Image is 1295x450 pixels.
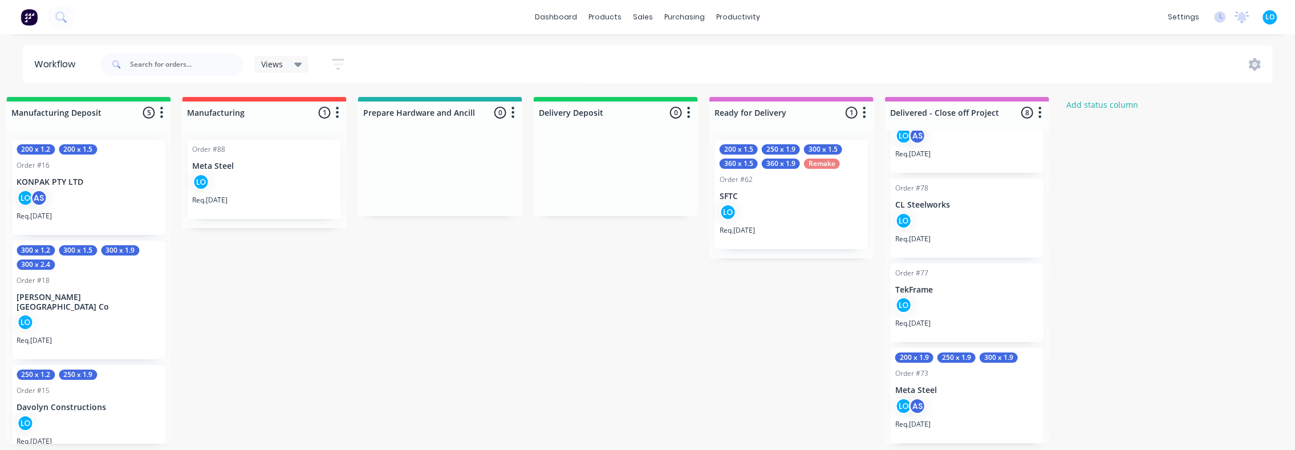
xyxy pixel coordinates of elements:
div: 300 x 1.2 [17,245,55,256]
div: Order #77TekFrameLOReq.[DATE] [890,263,1043,343]
div: LO [17,189,34,206]
div: 200 x 1.9 [895,352,933,363]
div: LO [192,173,209,190]
div: 300 x 1.5 [59,245,97,256]
div: LO [895,127,912,144]
div: Order #16 [17,160,50,171]
p: [PERSON_NAME][GEOGRAPHIC_DATA] Co [17,293,160,312]
div: 200 x 1.9250 x 1.9300 x 1.9Order #73Meta SteelLOASReq.[DATE] [890,348,1043,443]
div: 250 x 1.9 [937,352,975,363]
div: Order #18 [17,275,50,286]
a: dashboard [529,9,583,26]
div: 200 x 1.5250 x 1.9300 x 1.5360 x 1.5360 x 1.9RemakeOrder #62SFTCLOReq.[DATE] [715,140,867,249]
div: AS [908,127,925,144]
p: Req. [DATE] [895,419,930,429]
div: Order #88Meta SteelLOReq.[DATE] [188,140,340,219]
p: Req. [DATE] [719,225,754,236]
div: purchasing [659,9,711,26]
div: 200 x 1.5 [719,144,757,155]
div: 300 x 1.9 [101,245,139,256]
div: 250 x 1.9 [761,144,799,155]
p: Req. [DATE] [895,318,930,329]
p: Req. [DATE] [17,211,52,221]
div: Order #73 [895,368,928,379]
p: Req. [DATE] [895,149,930,159]
p: Req. [DATE] [17,436,52,447]
p: SFTC [719,192,863,201]
input: Search for orders... [130,53,243,76]
div: 300 x 1.2300 x 1.5300 x 1.9300 x 2.4Order #18[PERSON_NAME][GEOGRAPHIC_DATA] CoLOReq.[DATE] [12,241,165,360]
div: 300 x 1.9 [979,352,1017,363]
div: Workflow [34,58,81,71]
p: Davolyn Constructions [17,403,160,412]
p: Meta Steel [192,161,336,171]
div: LO [895,212,912,229]
span: LO [1265,12,1274,22]
div: 250 x 1.2 [17,370,55,380]
p: Req. [DATE] [192,195,228,205]
div: Remake [803,159,839,169]
div: Order #62 [719,175,752,185]
div: Order #78 [895,183,928,193]
div: Order #77 [895,268,928,278]
div: 300 x 2.4 [17,260,55,270]
div: Order #88 [192,144,225,155]
button: Add status column [1060,97,1144,112]
div: products [583,9,627,26]
div: productivity [711,9,766,26]
div: 250 x 1.9 [59,370,97,380]
p: Meta Steel [895,386,1038,395]
div: 200 x 1.2 [17,144,55,155]
div: LO [17,415,34,432]
div: LO [895,398,912,415]
div: 200 x 1.5 [59,144,97,155]
p: KONPAK PTY LTD [17,177,160,187]
p: Req. [DATE] [895,234,930,244]
div: sales [627,9,659,26]
p: Req. [DATE] [17,335,52,346]
div: LO [17,314,34,331]
span: Views [261,58,283,70]
div: AS [908,398,925,415]
div: 360 x 1.9 [761,159,799,169]
p: CL Steelworks [895,200,1038,210]
div: LO [895,297,912,314]
p: TekFrame [895,285,1038,295]
div: 360 x 1.5 [719,159,757,169]
div: 300 x 1.5 [803,144,842,155]
div: Order #78CL SteelworksLOReq.[DATE] [890,179,1043,258]
div: LO [719,204,736,221]
img: Factory [21,9,38,26]
div: settings [1162,9,1205,26]
div: 200 x 1.2200 x 1.5Order #16KONPAK PTY LTDLOASReq.[DATE] [12,140,165,235]
div: AS [30,189,47,206]
div: Order #15 [17,386,50,396]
